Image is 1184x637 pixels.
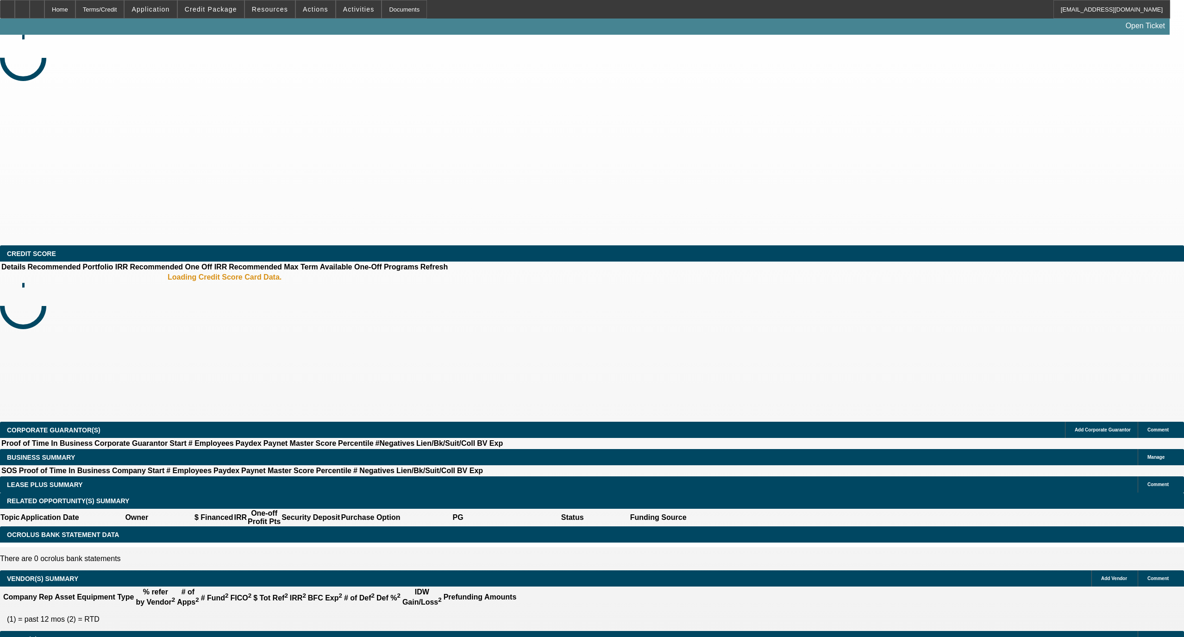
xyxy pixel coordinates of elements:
[338,439,373,447] b: Percentile
[376,594,401,602] b: Def %
[338,592,342,599] sup: 2
[336,0,382,18] button: Activities
[201,594,229,602] b: # Fund
[129,262,227,272] th: Recommended One Off IRR
[185,6,237,13] span: Credit Package
[19,466,111,475] th: Proof of Time In Business
[296,0,335,18] button: Actions
[396,467,455,475] b: Lien/Bk/Suit/Coll
[194,509,234,526] th: $ Financed
[1,439,93,448] th: Proof of Time In Business
[195,596,199,603] sup: 2
[236,439,262,447] b: Paydex
[80,509,194,526] th: Owner
[55,593,134,601] b: Asset Equipment Type
[20,509,79,526] th: Application Date
[376,439,415,447] b: #Negatives
[169,439,186,447] b: Start
[247,509,281,526] th: One-off Profit Pts
[231,594,252,602] b: FICO
[7,481,83,488] span: LEASE PLUS SUMMARY
[1075,427,1131,432] span: Add Corporate Guarantor
[263,439,336,447] b: Paynet Master Score
[125,0,176,18] button: Application
[172,596,175,603] sup: 2
[1147,427,1169,432] span: Comment
[1,466,18,475] th: SOS
[233,509,247,526] th: IRR
[7,531,119,538] span: OCROLUS BANK STATEMENT DATA
[7,250,56,257] span: CREDIT SCORE
[225,592,228,599] sup: 2
[515,509,630,526] th: Status
[132,6,169,13] span: Application
[477,439,503,447] b: BV Exp
[457,467,483,475] b: BV Exp
[166,467,212,475] b: # Employees
[353,467,395,475] b: # Negatives
[1147,455,1165,460] span: Manage
[7,575,78,582] span: VENDOR(S) SUMMARY
[444,593,517,601] b: Prefunding Amounts
[7,497,129,505] span: RELATED OPPORTUNITY(S) SUMMARY
[252,6,288,13] span: Resources
[248,592,251,599] sup: 2
[1122,18,1169,34] a: Open Ticket
[284,592,288,599] sup: 2
[188,439,234,447] b: # Employees
[39,593,53,601] b: Rep
[177,588,199,606] b: # of Apps
[630,509,687,526] th: Funding Source
[7,454,75,461] span: BUSINESS SUMMARY
[112,467,146,475] b: Company
[308,594,342,602] b: BFC Exp
[1147,576,1169,581] span: Comment
[303,6,328,13] span: Actions
[316,467,351,475] b: Percentile
[178,0,244,18] button: Credit Package
[302,592,306,599] sup: 2
[416,439,475,447] b: Lien/Bk/Suit/Coll
[94,439,168,447] b: Corporate Guarantor
[241,467,314,475] b: Paynet Master Score
[340,509,401,526] th: Purchase Option
[290,594,306,602] b: IRR
[168,273,282,281] b: Loading Credit Score Card Data.
[281,509,340,526] th: Security Deposit
[319,262,419,272] th: Available One-Off Programs
[7,426,100,434] span: CORPORATE GUARANTOR(S)
[344,594,375,602] b: # of Def
[245,0,295,18] button: Resources
[27,262,128,272] th: Recommended Portfolio IRR
[228,262,319,272] th: Recommended Max Term
[253,594,288,602] b: $ Tot Ref
[401,509,515,526] th: PG
[1,262,26,272] th: Details
[343,6,375,13] span: Activities
[420,262,449,272] th: Refresh
[1101,576,1127,581] span: Add Vendor
[7,615,1184,624] p: (1) = past 12 mos (2) = RTD
[438,596,441,603] sup: 2
[397,592,400,599] sup: 2
[3,593,37,601] b: Company
[148,467,164,475] b: Start
[213,467,239,475] b: Paydex
[1147,482,1169,487] span: Comment
[371,592,375,599] sup: 2
[402,588,442,606] b: IDW Gain/Loss
[136,588,175,606] b: % refer by Vendor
